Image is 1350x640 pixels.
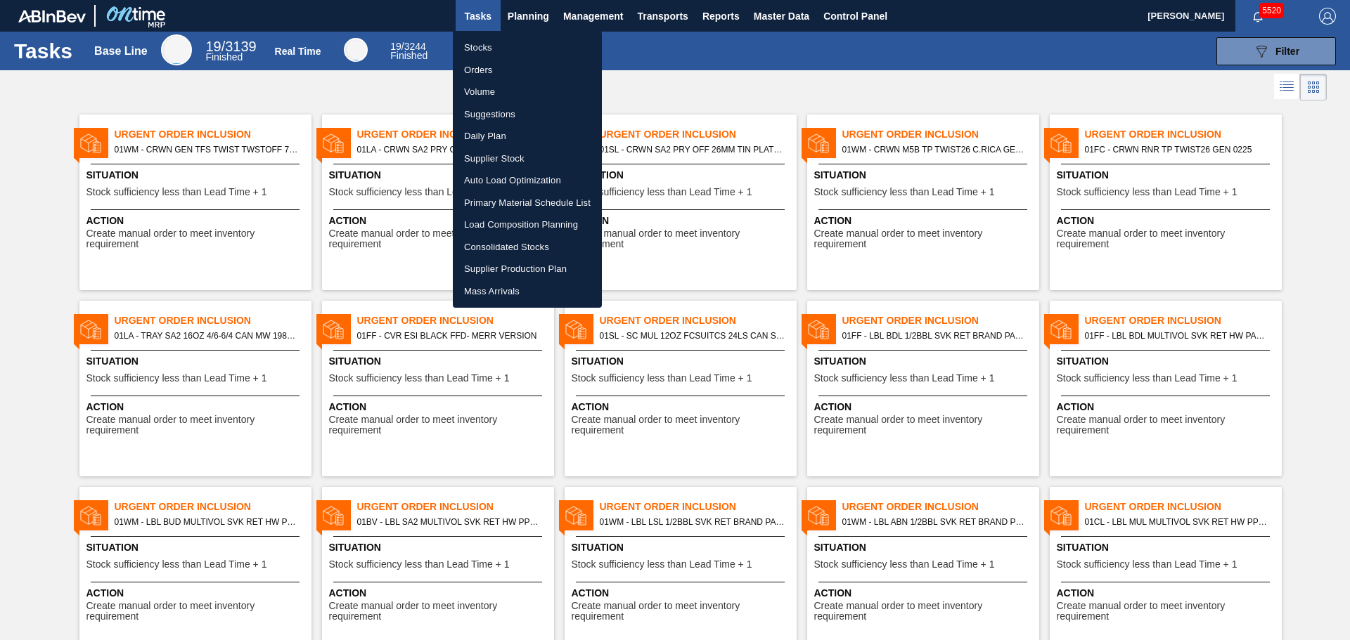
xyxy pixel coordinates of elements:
[453,37,602,59] a: Stocks
[453,280,602,303] a: Mass Arrivals
[453,81,602,103] a: Volume
[453,236,602,259] a: Consolidated Stocks
[453,148,602,170] a: Supplier Stock
[453,214,602,236] a: Load Composition Planning
[453,258,602,280] a: Supplier Production Plan
[453,192,602,214] a: Primary Material Schedule List
[453,125,602,148] a: Daily Plan
[453,169,602,192] a: Auto Load Optimization
[453,59,602,81] a: Orders
[453,103,602,126] a: Suggestions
